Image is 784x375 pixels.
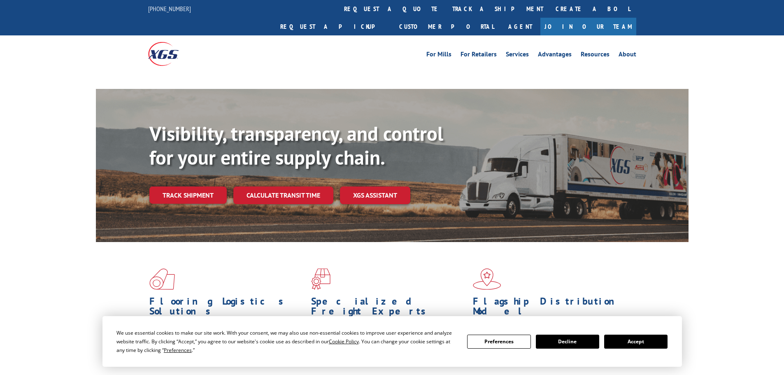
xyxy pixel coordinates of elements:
[473,268,501,290] img: xgs-icon-flagship-distribution-model-red
[329,338,359,345] span: Cookie Policy
[467,335,530,349] button: Preferences
[506,51,529,60] a: Services
[540,18,636,35] a: Join Our Team
[164,347,192,354] span: Preferences
[426,51,451,60] a: For Mills
[311,268,330,290] img: xgs-icon-focused-on-flooring-red
[536,335,599,349] button: Decline
[274,18,393,35] a: Request a pickup
[619,51,636,60] a: About
[149,186,227,204] a: Track shipment
[340,186,410,204] a: XGS ASSISTANT
[311,296,467,320] h1: Specialized Freight Experts
[116,328,457,354] div: We use essential cookies to make our site work. With your consent, we may also use non-essential ...
[500,18,540,35] a: Agent
[538,51,572,60] a: Advantages
[148,5,191,13] a: [PHONE_NUMBER]
[233,186,333,204] a: Calculate transit time
[461,51,497,60] a: For Retailers
[473,296,628,320] h1: Flagship Distribution Model
[149,296,305,320] h1: Flooring Logistics Solutions
[393,18,500,35] a: Customer Portal
[149,121,443,170] b: Visibility, transparency, and control for your entire supply chain.
[604,335,668,349] button: Accept
[581,51,610,60] a: Resources
[102,316,682,367] div: Cookie Consent Prompt
[149,268,175,290] img: xgs-icon-total-supply-chain-intelligence-red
